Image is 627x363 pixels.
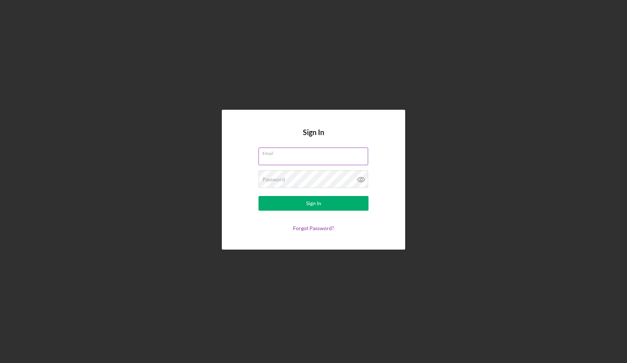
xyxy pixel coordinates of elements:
button: Sign In [258,196,368,211]
label: Password [263,177,285,182]
a: Forgot Password? [293,225,334,231]
label: Email [263,148,368,156]
div: Sign In [306,196,321,211]
h4: Sign In [303,128,324,148]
